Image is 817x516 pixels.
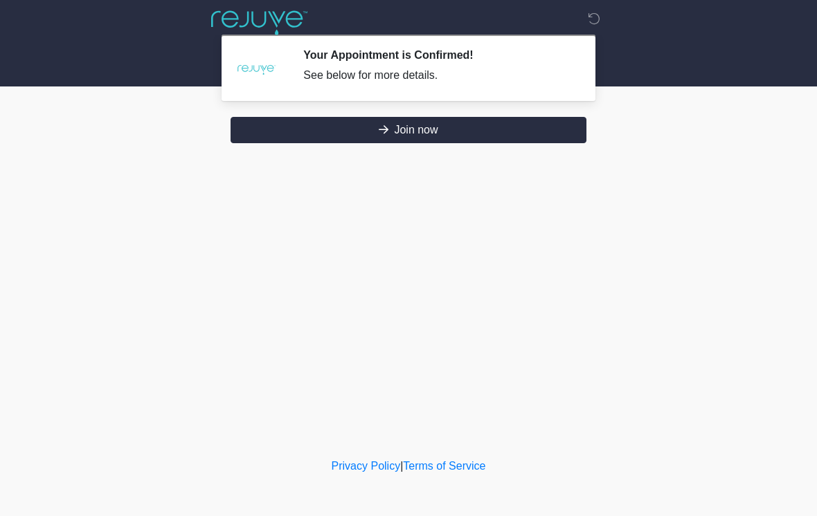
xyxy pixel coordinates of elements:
a: | [400,460,403,472]
img: Agent Avatar [235,48,277,90]
img: Rejuve Clinics Logo [211,10,307,35]
a: Terms of Service [403,460,485,472]
button: Join now [231,117,586,143]
h2: Your Appointment is Confirmed! [303,48,571,62]
a: Privacy Policy [332,460,401,472]
div: See below for more details. [303,67,571,84]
